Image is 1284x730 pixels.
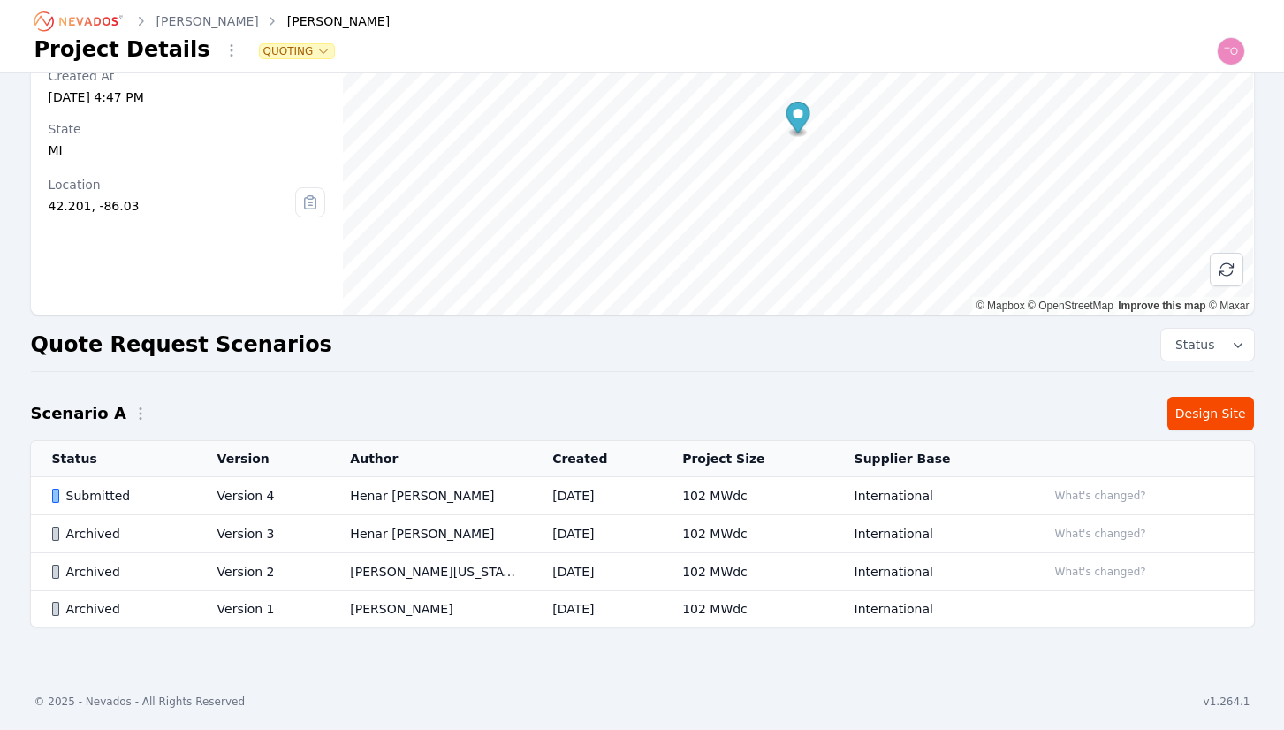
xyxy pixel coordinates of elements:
[1028,300,1113,312] a: OpenStreetMap
[1209,300,1250,312] a: Maxar
[34,7,391,35] nav: Breadcrumb
[1047,524,1154,544] button: What's changed?
[661,441,832,477] th: Project Size
[833,591,1026,627] td: International
[833,553,1026,591] td: International
[196,477,330,515] td: Version 4
[531,477,661,515] td: [DATE]
[531,553,661,591] td: [DATE]
[329,591,531,627] td: [PERSON_NAME]
[260,44,335,58] button: Quoting
[661,515,832,553] td: 102 MWdc
[1204,695,1250,709] div: v1.264.1
[31,331,332,359] h2: Quote Request Scenarios
[196,553,330,591] td: Version 2
[1217,37,1245,65] img: todd.padezanin@nevados.solar
[49,197,296,215] div: 42.201, -86.03
[786,102,810,138] div: Map marker
[531,591,661,627] td: [DATE]
[156,12,259,30] a: [PERSON_NAME]
[196,441,330,477] th: Version
[49,88,326,106] div: [DATE] 4:47 PM
[196,591,330,627] td: Version 1
[976,300,1025,312] a: Mapbox
[661,477,832,515] td: 102 MWdc
[1161,329,1254,361] button: Status
[52,525,187,543] div: Archived
[1047,562,1154,582] button: What's changed?
[31,515,1254,553] tr: ArchivedVersion 3Henar [PERSON_NAME][DATE]102 MWdcInternationalWhat's changed?
[1118,300,1205,312] a: Improve this map
[31,441,196,477] th: Status
[49,120,326,138] div: State
[833,477,1026,515] td: International
[329,477,531,515] td: Henar [PERSON_NAME]
[833,515,1026,553] td: International
[262,12,390,30] div: [PERSON_NAME]
[31,401,126,426] h2: Scenario A
[329,441,531,477] th: Author
[1167,397,1254,430] a: Design Site
[196,515,330,553] td: Version 3
[531,441,661,477] th: Created
[833,441,1026,477] th: Supplier Base
[661,553,832,591] td: 102 MWdc
[52,600,187,618] div: Archived
[52,487,187,505] div: Submitted
[31,477,1254,515] tr: SubmittedVersion 4Henar [PERSON_NAME][DATE]102 MWdcInternationalWhat's changed?
[1047,486,1154,506] button: What's changed?
[31,591,1254,627] tr: ArchivedVersion 1[PERSON_NAME][DATE]102 MWdcInternational
[1168,336,1215,354] span: Status
[49,141,326,159] div: MI
[49,176,296,194] div: Location
[531,515,661,553] td: [DATE]
[31,553,1254,591] tr: ArchivedVersion 2[PERSON_NAME][US_STATE][DATE]102 MWdcInternationalWhat's changed?
[329,553,531,591] td: [PERSON_NAME][US_STATE]
[34,695,246,709] div: © 2025 - Nevados - All Rights Reserved
[52,563,187,581] div: Archived
[34,35,210,64] h1: Project Details
[329,515,531,553] td: Henar [PERSON_NAME]
[49,67,326,85] div: Created At
[661,591,832,627] td: 102 MWdc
